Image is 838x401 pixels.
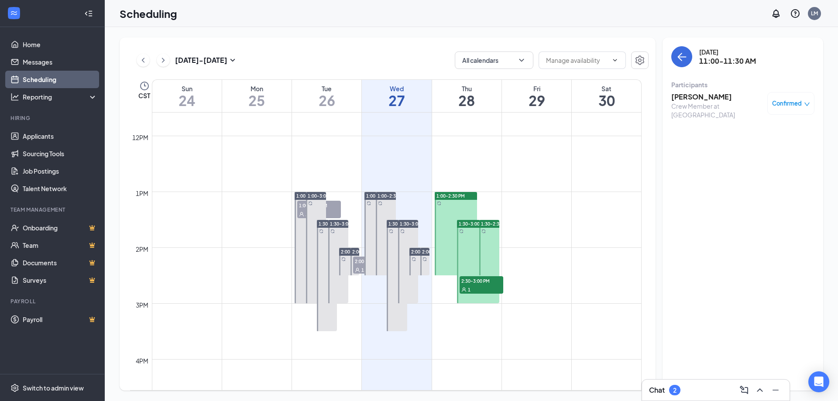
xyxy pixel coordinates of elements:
svg: ChevronLeft [139,55,148,65]
svg: User [355,267,360,273]
svg: Sync [459,229,464,233]
svg: ComposeMessage [739,385,749,395]
svg: Settings [635,55,645,65]
div: 2pm [134,244,150,254]
div: Tue [292,84,361,93]
h1: 29 [502,93,571,108]
div: Sat [572,84,641,93]
div: 12pm [131,133,150,142]
svg: Collapse [84,9,93,18]
span: 1:00-1:30 PM [297,201,341,209]
span: 1:00-2:30 PM [366,193,395,199]
a: Messages [23,53,97,71]
svg: Sync [319,229,323,233]
span: 2:00-2:30 PM [353,257,397,265]
svg: Sync [437,201,441,206]
button: ComposeMessage [737,383,751,397]
svg: Sync [367,201,371,206]
div: Fri [502,84,571,93]
a: Job Postings [23,162,97,180]
span: 1:00-2:30 PM [378,193,406,199]
a: DocumentsCrown [23,254,97,271]
button: ChevronLeft [137,54,150,67]
h1: 28 [432,93,501,108]
div: Reporting [23,93,98,101]
svg: User [299,212,304,217]
a: OnboardingCrown [23,219,97,236]
h3: Chat [649,385,665,395]
span: 1:30-2:30 PM [481,221,509,227]
span: 2:00-2:30 PM [422,249,450,255]
svg: ChevronUp [755,385,765,395]
div: Switch to admin view [23,384,84,392]
span: 1:30-3:00 PM [330,221,358,227]
div: Thu [432,84,501,93]
span: 1:30-3:30 PM [388,221,417,227]
button: ChevronRight [157,54,170,67]
div: Mon [222,84,292,93]
input: Manage availability [546,55,608,65]
span: 1 [361,267,364,273]
h3: [DATE] - [DATE] [175,55,227,65]
svg: ChevronDown [611,57,618,64]
span: 2:00-2:30 PM [341,249,369,255]
h1: 27 [362,93,431,108]
button: Settings [631,51,649,69]
svg: Sync [341,257,346,261]
svg: Analysis [10,93,19,101]
a: August 26, 2025 [292,80,361,112]
div: Crew Member at [GEOGRAPHIC_DATA] [671,102,763,119]
svg: Sync [422,257,427,261]
svg: QuestionInfo [790,8,800,19]
a: PayrollCrown [23,311,97,328]
div: 4pm [134,356,150,366]
span: Confirmed [772,99,802,108]
span: CST [138,91,150,100]
span: 1:30-3:00 PM [459,221,487,227]
svg: ArrowLeft [677,51,687,62]
h1: 24 [152,93,222,108]
a: Scheduling [23,71,97,88]
div: 3pm [134,300,150,310]
svg: Sync [400,229,405,233]
div: LM [811,10,818,17]
svg: ChevronDown [517,56,526,65]
a: Sourcing Tools [23,145,97,162]
svg: Sync [389,229,393,233]
svg: User [461,287,467,292]
h1: 26 [292,93,361,108]
span: 2:30-3:00 PM [460,276,503,285]
span: 2:00-2:30 PM [352,249,381,255]
button: back-button [671,46,692,67]
svg: Sync [330,229,335,233]
svg: ChevronRight [159,55,168,65]
svg: Sync [378,201,382,206]
a: TeamCrown [23,236,97,254]
span: 1:30-3:30 PM [319,221,347,227]
a: Talent Network [23,180,97,197]
span: 1:00-2:30 PM [436,193,465,199]
a: August 29, 2025 [502,80,571,112]
a: August 24, 2025 [152,80,222,112]
span: down [804,101,810,107]
button: Minimize [769,383,783,397]
a: August 27, 2025 [362,80,431,112]
div: Sun [152,84,222,93]
div: 1pm [134,189,150,198]
svg: WorkstreamLogo [10,9,18,17]
a: August 30, 2025 [572,80,641,112]
span: 2:00-2:30 PM [411,249,440,255]
span: 1:00-3:00 PM [308,193,336,199]
button: ChevronUp [753,383,767,397]
svg: Settings [10,384,19,392]
div: Team Management [10,206,96,213]
span: 1:00-3:00 PM [296,193,325,199]
svg: Sync [308,201,313,206]
button: All calendarsChevronDown [455,51,533,69]
div: Participants [671,80,814,89]
h1: Scheduling [120,6,177,21]
a: Applicants [23,127,97,145]
h1: 30 [572,93,641,108]
div: Hiring [10,114,96,122]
